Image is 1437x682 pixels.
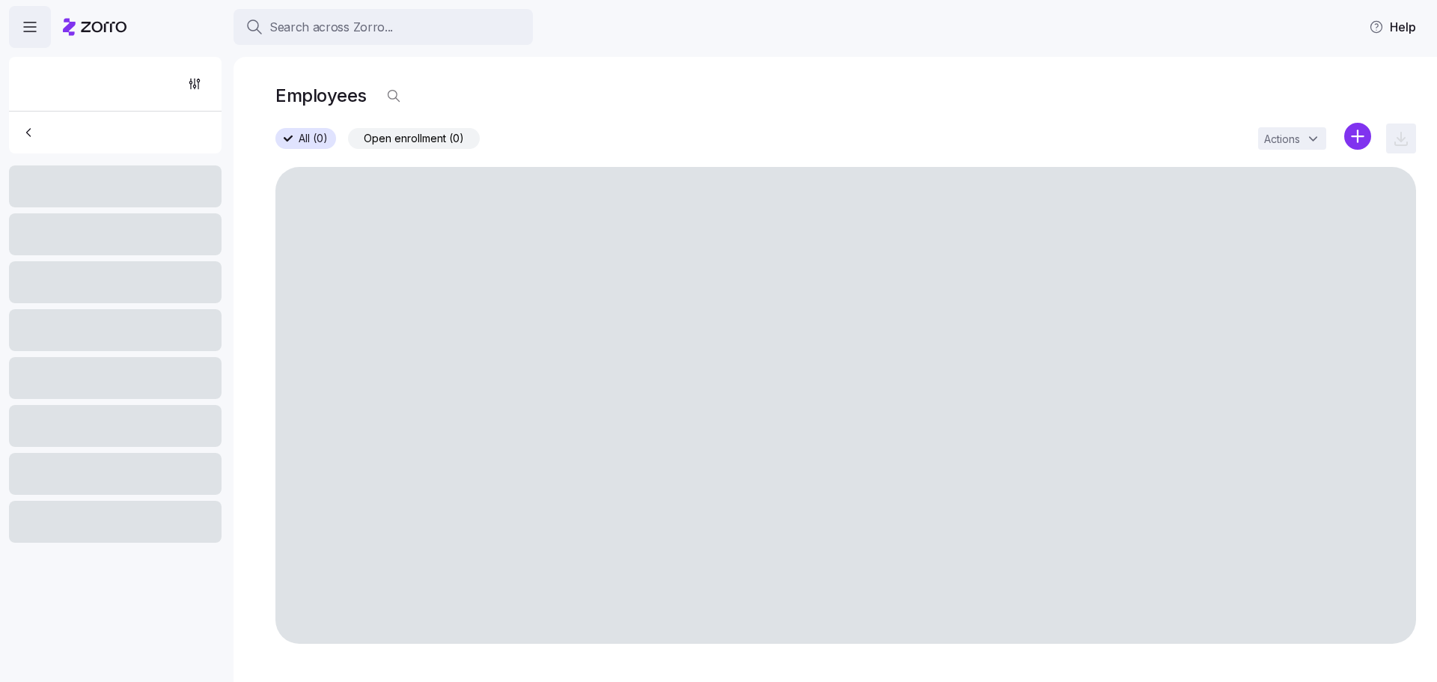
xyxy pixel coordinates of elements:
svg: add icon [1344,123,1371,150]
span: Search across Zorro... [269,18,393,37]
h1: Employees [275,84,367,107]
button: Help [1357,12,1428,42]
span: Help [1369,18,1416,36]
span: All (0) [299,129,328,148]
span: Open enrollment (0) [364,129,464,148]
button: Actions [1258,127,1326,150]
span: Actions [1264,134,1300,144]
button: Search across Zorro... [234,9,533,45]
